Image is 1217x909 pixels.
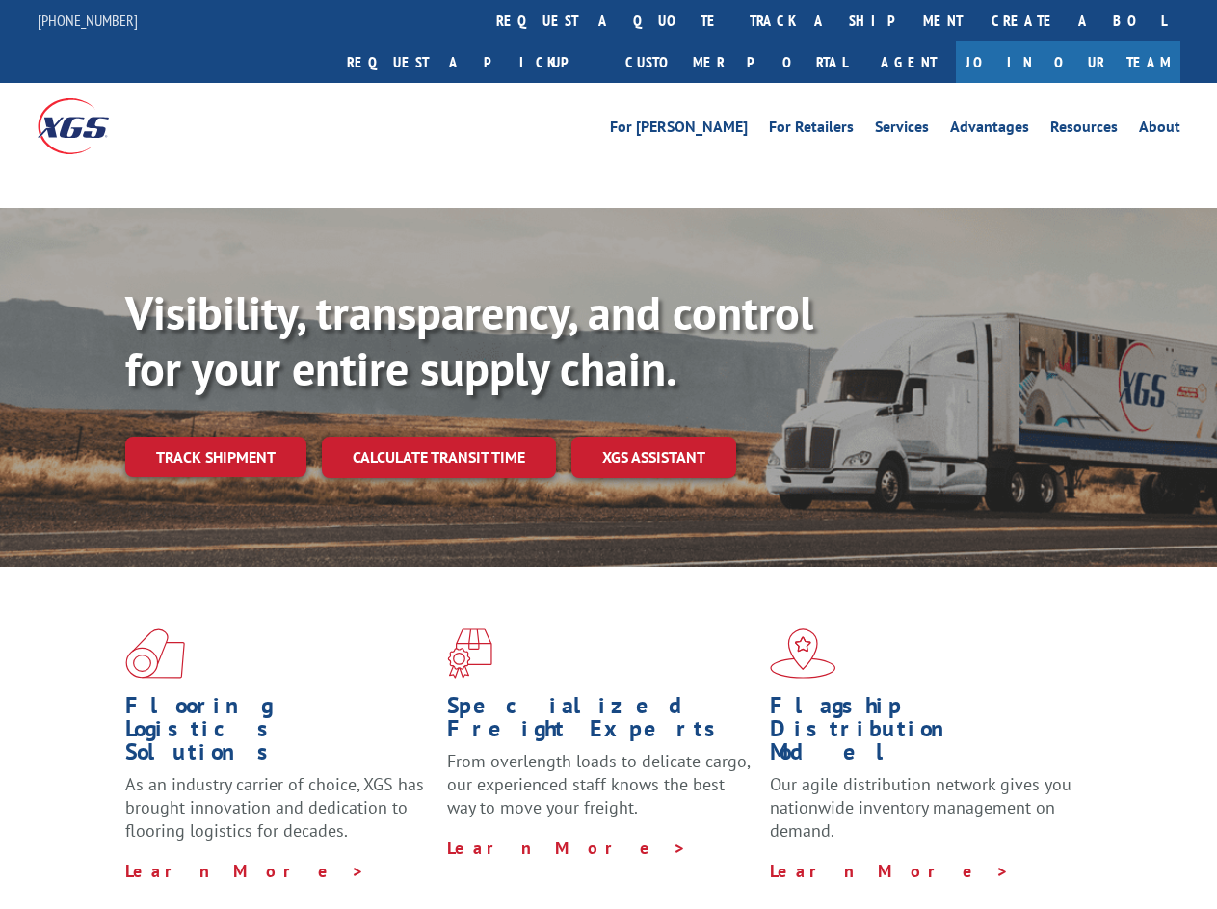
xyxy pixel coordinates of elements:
a: Advantages [950,120,1029,141]
a: Customer Portal [611,41,861,83]
b: Visibility, transparency, and control for your entire supply chain. [125,282,813,398]
a: For Retailers [769,120,854,141]
img: xgs-icon-total-supply-chain-intelligence-red [125,628,185,679]
h1: Specialized Freight Experts [447,694,754,750]
a: For [PERSON_NAME] [610,120,748,141]
a: Learn More > [770,860,1010,882]
a: Learn More > [447,837,687,859]
h1: Flagship Distribution Model [770,694,1077,773]
span: Our agile distribution network gives you nationwide inventory management on demand. [770,773,1071,842]
a: Join Our Team [956,41,1180,83]
img: xgs-icon-flagship-distribution-model-red [770,628,836,679]
a: [PHONE_NUMBER] [38,11,138,30]
span: As an industry carrier of choice, XGS has brought innovation and dedication to flooring logistics... [125,773,424,842]
a: About [1139,120,1180,141]
p: From overlength loads to delicate cargo, our experienced staff knows the best way to move your fr... [447,750,754,836]
a: Track shipment [125,437,306,477]
a: Resources [1050,120,1118,141]
a: Request a pickup [332,41,611,83]
a: XGS ASSISTANT [571,437,736,478]
img: xgs-icon-focused-on-flooring-red [447,628,492,679]
a: Learn More > [125,860,365,882]
h1: Flooring Logistics Solutions [125,694,433,773]
a: Services [875,120,929,141]
a: Agent [861,41,956,83]
a: Calculate transit time [322,437,556,478]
